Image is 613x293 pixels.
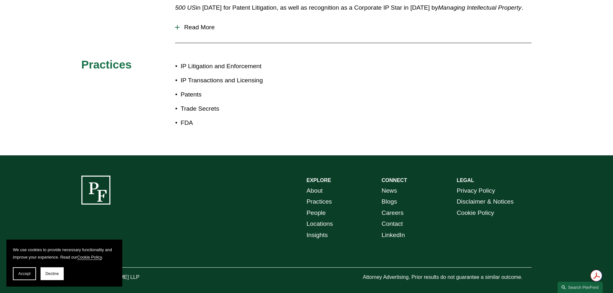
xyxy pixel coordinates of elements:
[382,185,397,197] a: News
[307,207,326,219] a: People
[307,230,328,241] a: Insights
[307,178,331,183] strong: EXPLORE
[307,196,332,207] a: Practices
[307,185,323,197] a: About
[382,207,404,219] a: Careers
[438,4,521,11] em: Managing Intellectual Property
[382,178,407,183] strong: CONNECT
[382,218,403,230] a: Contact
[558,282,603,293] a: Search this site
[382,196,397,207] a: Blogs
[6,240,122,287] section: Cookie banner
[457,196,514,207] a: Disclaimer & Notices
[81,273,175,282] p: © [PERSON_NAME] LLP
[382,230,405,241] a: LinkedIn
[457,185,495,197] a: Privacy Policy
[181,117,306,129] p: FDA
[307,218,333,230] a: Locations
[457,178,474,183] strong: LEGAL
[180,24,532,31] span: Read More
[45,271,59,276] span: Decline
[13,267,36,280] button: Accept
[13,246,116,261] p: We use cookies to provide necessary functionality and improve your experience. Read our .
[18,271,31,276] span: Accept
[363,273,532,282] p: Attorney Advertising. Prior results do not guarantee a similar outcome.
[181,103,306,114] p: Trade Secrets
[41,267,64,280] button: Decline
[181,89,306,100] p: Patents
[77,255,102,260] a: Cookie Policy
[181,61,306,72] p: IP Litigation and Enforcement
[457,207,494,219] a: Cookie Policy
[175,19,532,36] button: Read More
[181,75,306,86] p: IP Transactions and Licensing
[81,58,132,71] span: Practices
